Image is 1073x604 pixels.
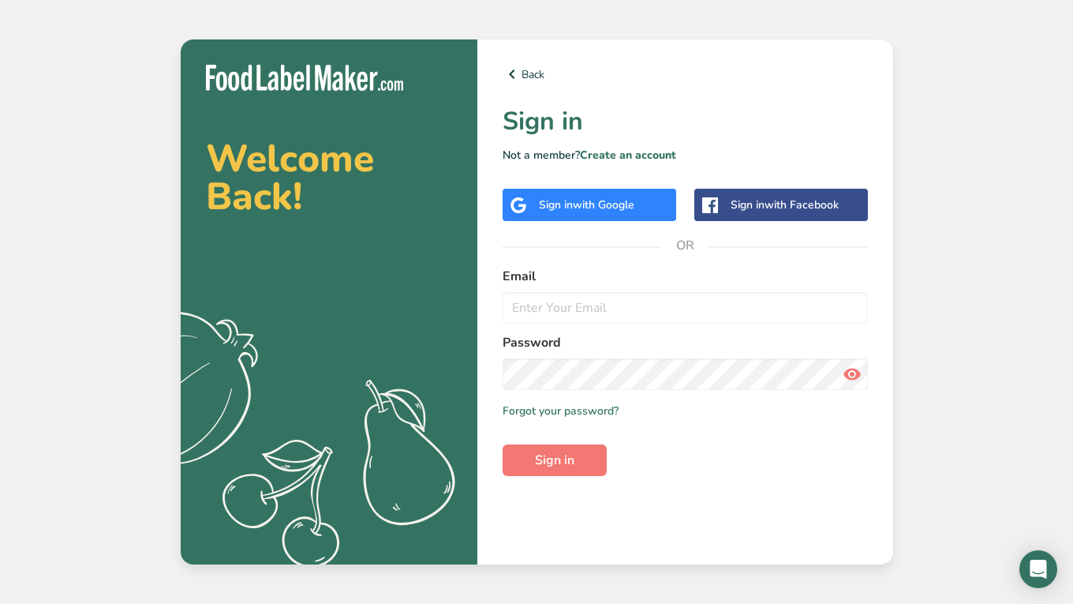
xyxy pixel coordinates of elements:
span: with Facebook [765,197,839,212]
div: Sign in [539,197,634,213]
a: Create an account [580,148,676,163]
span: OR [661,222,708,269]
label: Password [503,333,868,352]
button: Sign in [503,445,607,476]
label: Email [503,267,868,286]
input: Enter Your Email [503,292,868,324]
a: Back [503,65,868,84]
h2: Welcome Back! [206,140,452,216]
h1: Sign in [503,103,868,141]
div: Open Intercom Messenger [1019,550,1057,588]
div: Sign in [731,197,839,213]
a: Forgot your password? [503,403,619,419]
span: Sign in [535,451,574,470]
p: Not a member? [503,147,868,163]
img: Food Label Maker [206,65,403,91]
span: with Google [573,197,634,212]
